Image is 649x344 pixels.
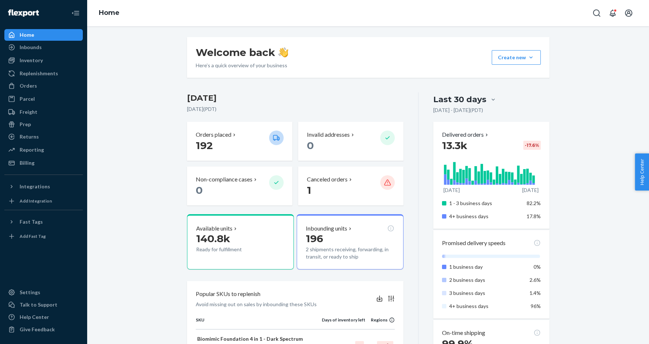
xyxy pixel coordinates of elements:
span: 1 [307,184,311,196]
p: Non-compliance cases [196,175,252,184]
div: Parcel [20,95,35,103]
div: Fast Tags [20,218,43,225]
div: Orders [20,82,37,89]
p: 4+ business days [449,303,521,310]
div: Last 30 days [433,94,486,105]
span: 96% [531,303,541,309]
button: Canceled orders 1 [298,167,403,205]
span: 17.8% [527,213,541,219]
div: Help Center [20,313,49,321]
div: Inbounds [20,44,42,51]
span: 0% [534,264,541,270]
div: Integrations [20,183,50,190]
p: Inbounding units [306,224,347,233]
a: Inbounds [4,41,83,53]
button: Open account menu [621,6,636,20]
span: 192 [196,139,213,152]
p: 2 business days [449,276,521,284]
a: Talk to Support [4,299,83,311]
p: Popular SKUs to replenish [196,290,260,298]
th: Days of inventory left [322,317,365,329]
div: Home [20,31,34,39]
img: Flexport logo [8,9,39,17]
div: Give Feedback [20,326,55,333]
div: Billing [20,159,35,167]
a: Add Fast Tag [4,231,83,242]
div: Freight [20,108,37,116]
button: Invalid addresses 0 [298,122,403,161]
p: 2 shipments receiving, forwarding, in transit, or ready to ship [306,246,394,260]
p: Invalid addresses [307,131,350,139]
a: Parcel [4,93,83,105]
div: -17.6 % [523,141,541,150]
p: Available units [196,224,232,233]
button: Create new [492,50,541,65]
a: Add Integration [4,195,83,207]
button: Delivered orders [442,131,490,139]
span: 2.6% [530,277,541,283]
button: Give Feedback [4,324,83,335]
h1: Welcome back [196,46,288,59]
button: Non-compliance cases 0 [187,167,292,205]
p: Avoid missing out on sales by inbounding these SKUs [196,301,317,308]
p: Orders placed [196,131,231,139]
p: Here’s a quick overview of your business [196,62,288,69]
p: [DATE] [522,187,539,194]
p: Canceled orders [307,175,348,184]
img: hand-wave emoji [278,47,288,57]
p: [DATE] - [DATE] ( PDT ) [433,107,483,114]
button: Close Navigation [68,6,83,20]
p: Promised delivery speeds [442,239,506,247]
p: 1 - 3 business days [449,200,521,207]
a: Settings [4,287,83,298]
button: Integrations [4,181,83,192]
div: Replenishments [20,70,58,77]
div: Reporting [20,146,44,153]
span: 140.8k [196,232,230,245]
div: Returns [20,133,39,140]
a: Reporting [4,144,83,156]
p: On-time shipping [442,329,485,337]
a: Prep [4,119,83,130]
div: Add Fast Tag [20,233,46,239]
h3: [DATE] [187,92,404,104]
div: Regions [365,317,395,323]
p: 1 business day [449,263,521,271]
button: Orders placed 192 [187,122,292,161]
div: Prep [20,121,31,128]
th: SKU [196,317,322,329]
p: 4+ business days [449,213,521,220]
button: Open notifications [605,6,620,20]
span: 0 [307,139,314,152]
button: Open Search Box [589,6,604,20]
span: 13.3k [442,139,467,152]
p: Ready for fulfillment [196,246,263,253]
button: Fast Tags [4,216,83,228]
span: 0 [196,184,203,196]
a: Inventory [4,55,83,66]
span: 1.4% [530,290,541,296]
p: 3 business days [449,289,521,297]
a: Replenishments [4,68,83,79]
span: 82.2% [527,200,541,206]
a: Returns [4,131,83,143]
a: Home [4,29,83,41]
a: Home [99,9,119,17]
a: Help Center [4,311,83,323]
a: Freight [4,106,83,118]
div: Inventory [20,57,43,64]
button: Inbounding units1962 shipments receiving, forwarding, in transit, or ready to ship [297,214,403,269]
div: Talk to Support [20,301,57,308]
p: [DATE] ( PDT ) [187,105,404,113]
div: Add Integration [20,198,52,204]
a: Billing [4,157,83,169]
button: Available units140.8kReady for fulfillment [187,214,294,269]
span: 196 [306,232,323,245]
ol: breadcrumbs [93,3,125,24]
p: [DATE] [443,187,460,194]
div: Settings [20,289,40,296]
a: Orders [4,80,83,92]
button: Help Center [635,153,649,191]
